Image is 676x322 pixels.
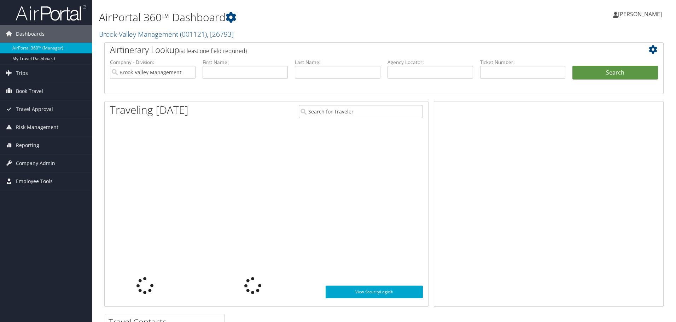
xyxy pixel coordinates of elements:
[99,10,479,25] h1: AirPortal 360™ Dashboard
[572,66,658,80] button: Search
[203,59,288,66] label: First Name:
[16,64,28,82] span: Trips
[480,59,566,66] label: Ticket Number:
[16,118,58,136] span: Risk Management
[16,100,53,118] span: Travel Approval
[180,29,207,39] span: ( 001121 )
[99,29,234,39] a: Brook-Valley Management
[179,47,247,55] span: (at least one field required)
[387,59,473,66] label: Agency Locator:
[16,25,45,43] span: Dashboards
[326,286,423,298] a: View SecurityLogic®
[299,105,423,118] input: Search for Traveler
[295,59,380,66] label: Last Name:
[16,154,55,172] span: Company Admin
[16,172,53,190] span: Employee Tools
[110,103,188,117] h1: Traveling [DATE]
[16,82,43,100] span: Book Travel
[16,5,86,21] img: airportal-logo.png
[110,59,196,66] label: Company - Division:
[618,10,662,18] span: [PERSON_NAME]
[207,29,234,39] span: , [ 26793 ]
[613,4,669,25] a: [PERSON_NAME]
[16,136,39,154] span: Reporting
[110,44,611,56] h2: Airtinerary Lookup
